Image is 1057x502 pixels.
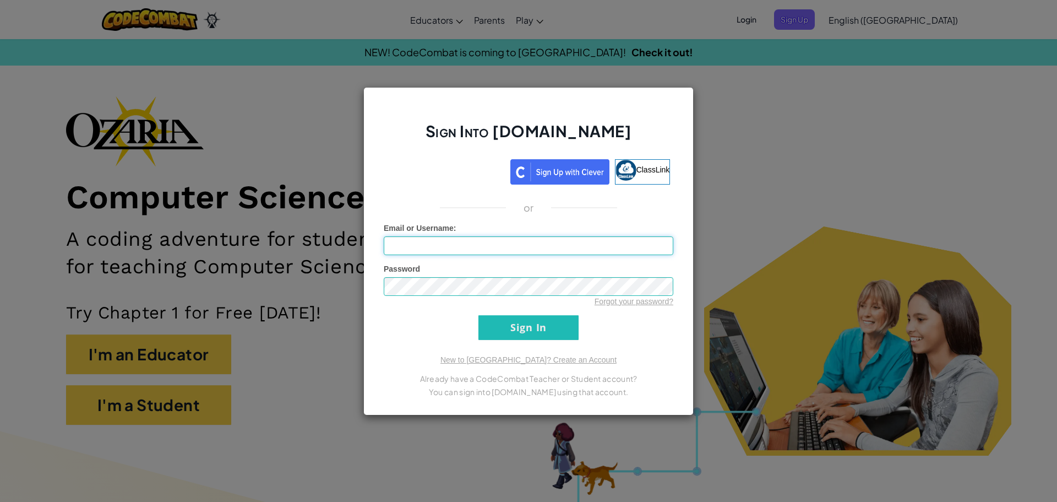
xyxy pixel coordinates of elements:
[524,201,534,214] p: or
[384,372,673,385] p: Already have a CodeCombat Teacher or Student account?
[384,121,673,153] h2: Sign Into [DOMAIN_NAME]
[384,224,454,233] span: Email or Username
[478,315,579,340] input: Sign In
[440,355,617,364] a: New to [GEOGRAPHIC_DATA]? Create an Account
[384,223,456,234] label: :
[636,165,670,174] span: ClassLink
[382,158,510,182] iframe: Sign in with Google Button
[615,160,636,181] img: classlink-logo-small.png
[384,265,420,273] span: Password
[595,297,673,306] a: Forgot your password?
[384,385,673,398] p: You can sign into [DOMAIN_NAME] using that account.
[510,159,609,185] img: clever_sso_button@2x.png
